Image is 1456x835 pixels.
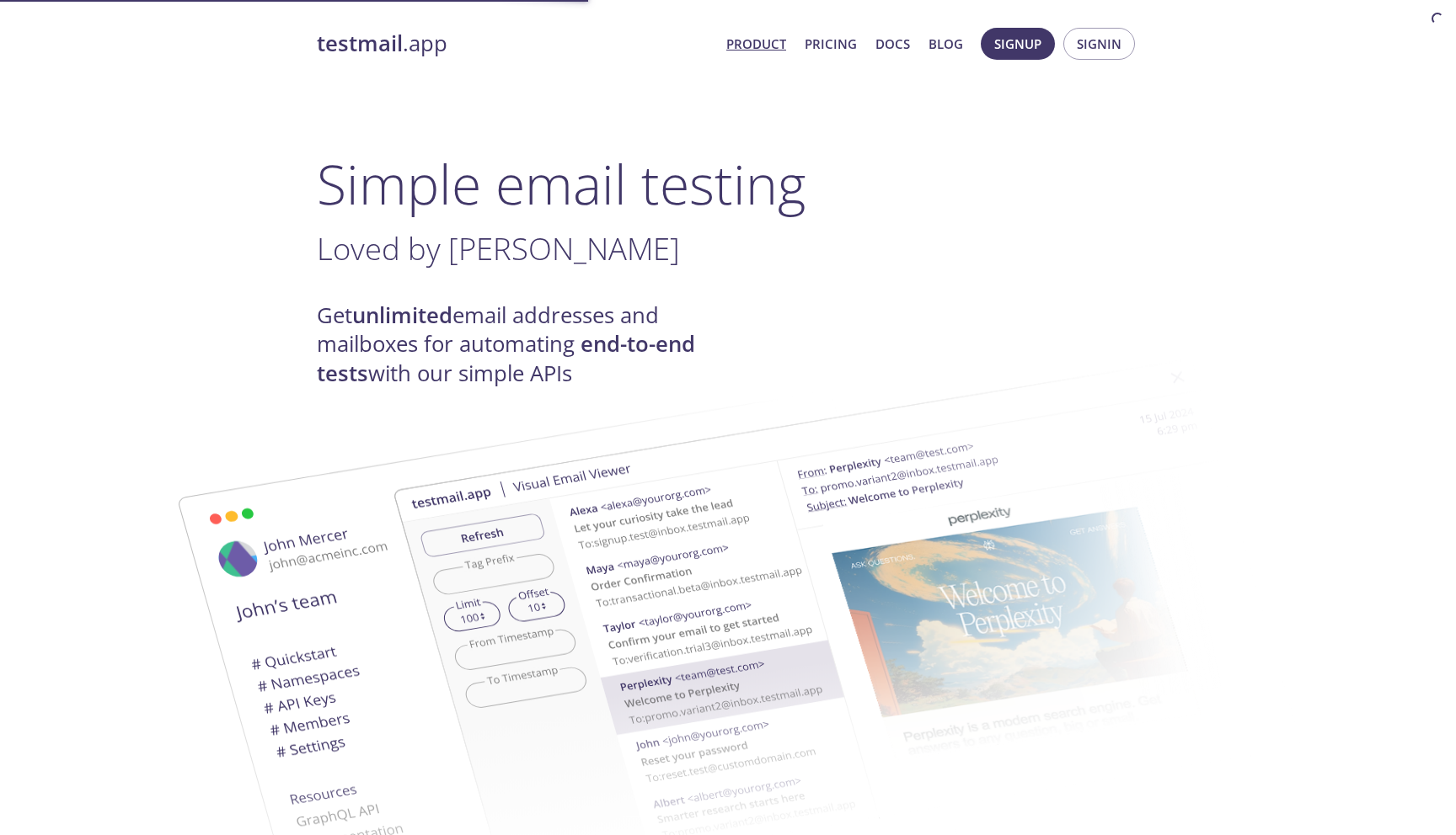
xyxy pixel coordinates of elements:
strong: end-to-end tests [317,329,695,387]
strong: unlimited [352,300,452,330]
span: Signin [1077,33,1121,55]
button: Signin [1063,28,1135,60]
span: Loved by [PERSON_NAME] [317,227,680,269]
a: Product [726,33,786,55]
a: Blog [929,33,963,55]
h1: Simple email testing [317,152,1139,216]
button: Signup [981,28,1055,60]
h4: Get email addresses and mailboxes for automating with our simple APIs [317,301,728,388]
a: Docs [875,33,910,55]
span: Signup [994,33,1041,55]
strong: testmail [317,29,403,58]
a: testmail.app [317,29,713,58]
a: Pricing [805,33,857,55]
